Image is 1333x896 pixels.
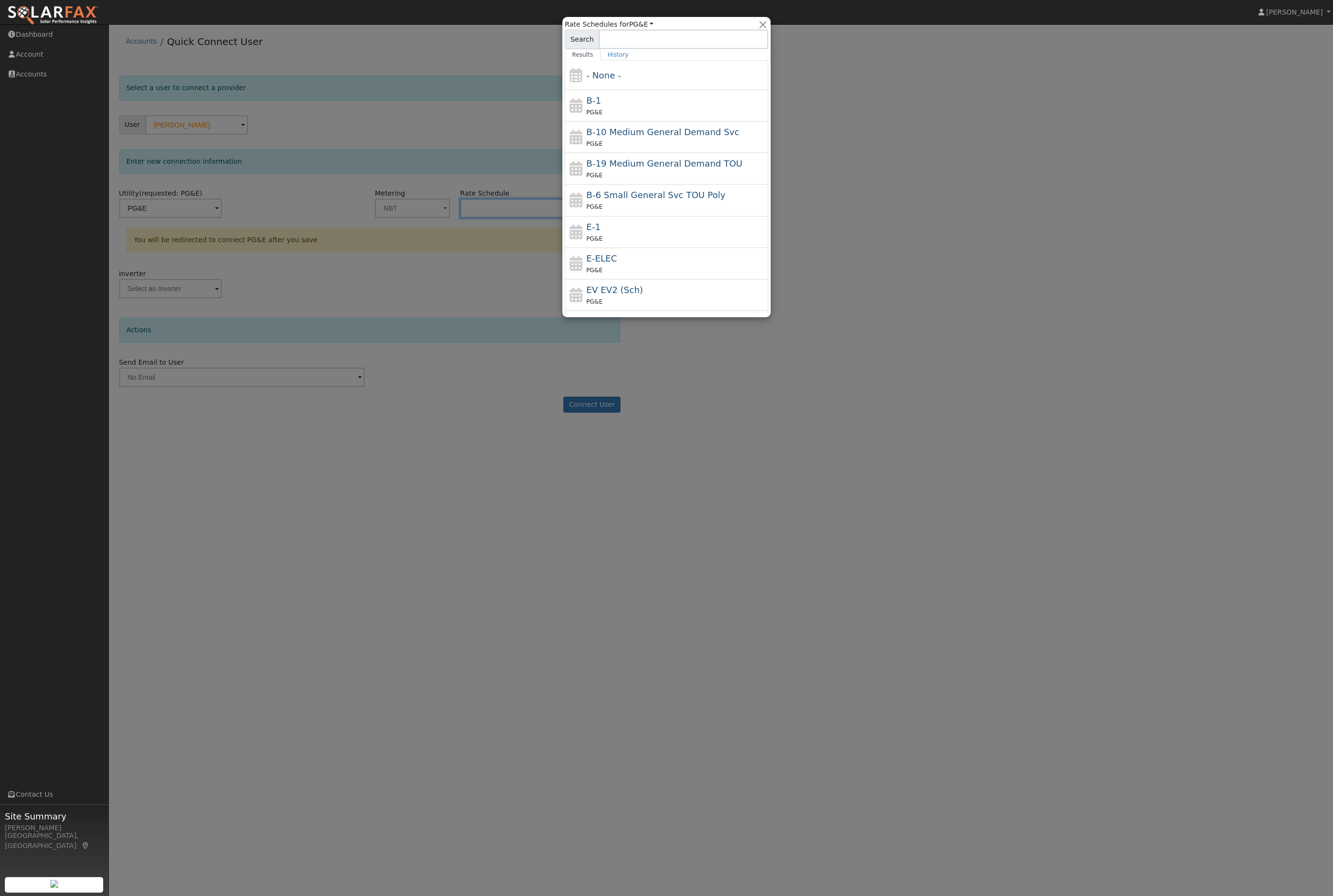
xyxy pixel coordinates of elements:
[587,235,603,242] span: PG&E
[587,158,743,169] span: B-19 Medium General Demand TOU (Secondary) Mandatory
[587,298,603,305] span: PG&E
[5,831,104,851] div: [GEOGRAPHIC_DATA], [GEOGRAPHIC_DATA]
[587,253,617,263] span: E-ELEC
[565,30,599,49] span: Search
[5,810,104,823] span: Site Summary
[7,5,98,26] img: SolarFax
[601,49,636,61] a: History
[587,70,621,80] span: - None -
[50,880,58,888] img: retrieve
[587,127,740,137] span: B-10 Medium General Demand Service (Primary Voltage)
[587,109,603,116] span: PG&E
[587,190,726,200] span: B-6 Small General Service TOU Poly Phase
[587,140,603,147] span: PG&E
[81,842,90,850] a: Map
[587,203,603,210] span: PG&E
[565,49,601,61] a: Results
[5,823,104,833] div: [PERSON_NAME]
[565,19,653,30] span: Rate Schedules for
[587,172,603,179] span: PG&E
[587,222,601,232] span: E-1
[587,285,643,295] span: Electric Vehicle EV2 (Sch)
[629,20,654,28] a: PG&E
[1266,8,1323,16] span: [PERSON_NAME]
[587,95,601,106] span: B-1
[587,267,603,274] span: PG&E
